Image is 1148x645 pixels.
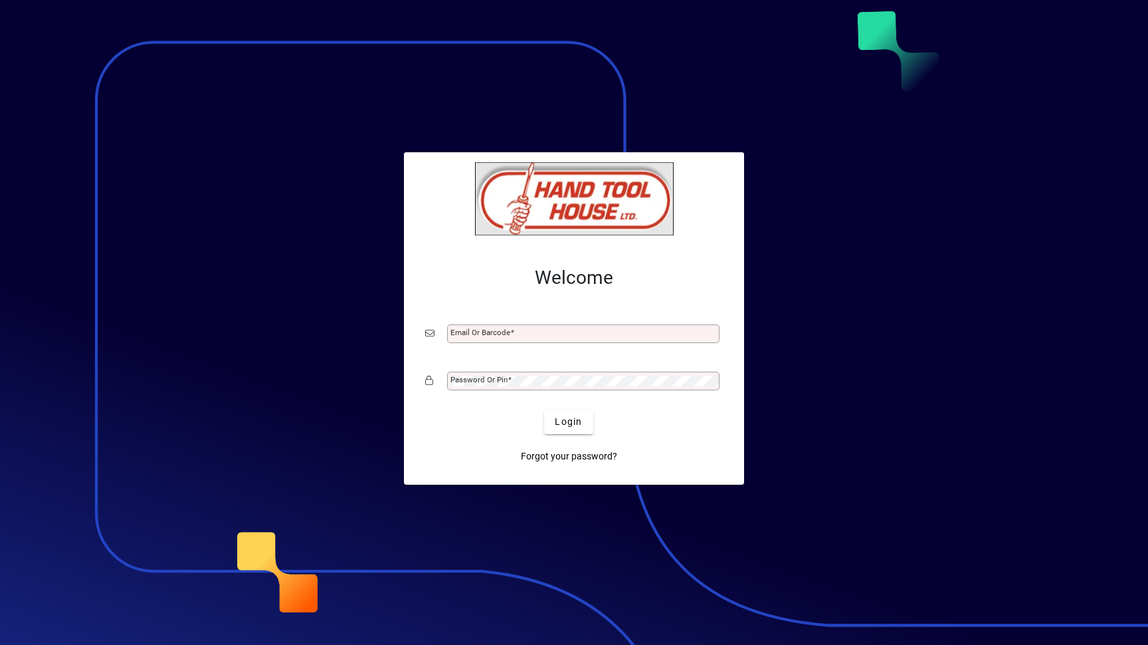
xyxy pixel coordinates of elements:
mat-label: Password or Pin [450,375,508,384]
button: Login [544,410,593,434]
a: Forgot your password? [516,445,622,469]
mat-label: Email or Barcode [450,328,510,337]
span: Forgot your password? [521,450,617,463]
h2: Welcome [425,267,723,289]
span: Login [555,415,582,429]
